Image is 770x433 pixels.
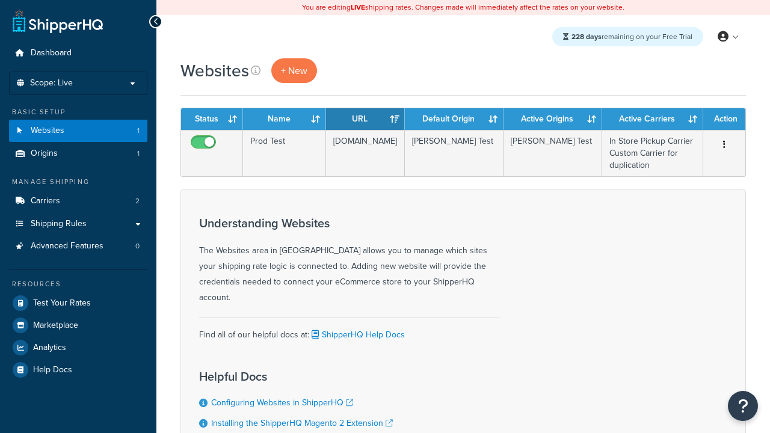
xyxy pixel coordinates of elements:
[9,279,147,289] div: Resources
[9,42,147,64] a: Dashboard
[135,196,140,206] span: 2
[9,337,147,358] a: Analytics
[199,216,500,230] h3: Understanding Websites
[326,130,405,176] td: [DOMAIN_NAME]
[31,241,103,251] span: Advanced Features
[33,343,66,353] span: Analytics
[571,31,602,42] strong: 228 days
[602,130,703,176] td: In Store Pickup Carrier Custom Carrier for duplication
[9,359,147,381] a: Help Docs
[309,328,405,341] a: ShipperHQ Help Docs
[703,108,745,130] th: Action
[199,318,500,343] div: Find all of our helpful docs at:
[180,59,249,82] h1: Websites
[281,64,307,78] span: + New
[135,241,140,251] span: 0
[9,190,147,212] a: Carriers 2
[33,298,91,309] span: Test Your Rates
[181,108,243,130] th: Status: activate to sort column ascending
[33,365,72,375] span: Help Docs
[137,126,140,136] span: 1
[199,370,416,383] h3: Helpful Docs
[405,130,504,176] td: [PERSON_NAME] Test
[31,219,87,229] span: Shipping Rules
[504,108,602,130] th: Active Origins: activate to sort column ascending
[504,130,602,176] td: [PERSON_NAME] Test
[33,321,78,331] span: Marketplace
[199,216,500,306] div: The Websites area in [GEOGRAPHIC_DATA] allows you to manage which sites your shipping rate logic ...
[31,126,64,136] span: Websites
[271,58,317,83] a: + New
[9,120,147,142] li: Websites
[9,143,147,165] a: Origins 1
[9,143,147,165] li: Origins
[9,120,147,142] a: Websites 1
[552,27,703,46] div: remaining on your Free Trial
[31,196,60,206] span: Carriers
[137,149,140,159] span: 1
[243,130,326,176] td: Prod Test
[9,190,147,212] li: Carriers
[326,108,405,130] th: URL: activate to sort column ascending
[9,292,147,314] a: Test Your Rates
[728,391,758,421] button: Open Resource Center
[31,149,58,159] span: Origins
[13,9,103,33] a: ShipperHQ Home
[211,417,393,429] a: Installing the ShipperHQ Magento 2 Extension
[30,78,73,88] span: Scope: Live
[31,48,72,58] span: Dashboard
[351,2,365,13] b: LIVE
[9,315,147,336] a: Marketplace
[243,108,326,130] th: Name: activate to sort column ascending
[9,235,147,257] a: Advanced Features 0
[602,108,703,130] th: Active Carriers: activate to sort column ascending
[9,235,147,257] li: Advanced Features
[9,177,147,187] div: Manage Shipping
[9,107,147,117] div: Basic Setup
[405,108,504,130] th: Default Origin: activate to sort column ascending
[9,213,147,235] a: Shipping Rules
[211,396,353,409] a: Configuring Websites in ShipperHQ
